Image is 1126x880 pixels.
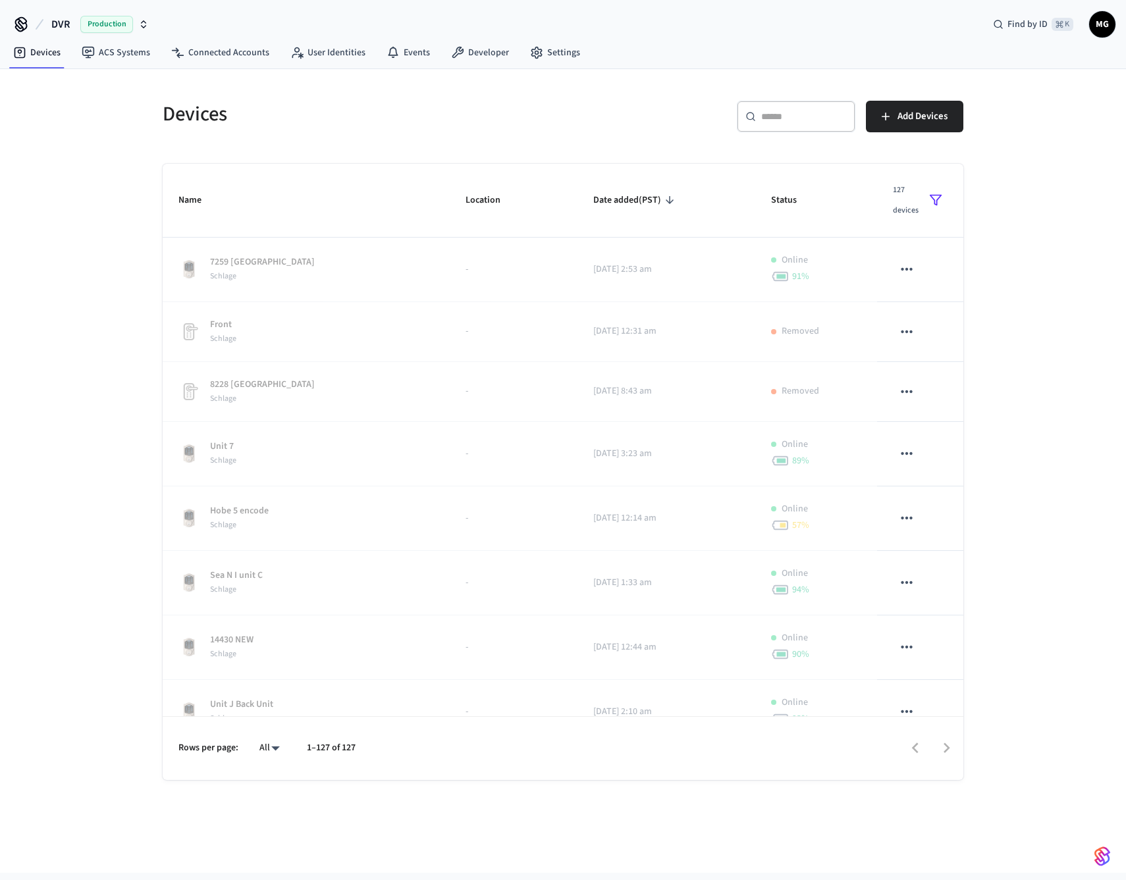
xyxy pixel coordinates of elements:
p: Online [782,253,808,267]
p: Online [782,567,808,581]
span: Schlage [210,648,236,660]
p: [DATE] 2:53 am [593,263,739,276]
img: Schlage Sense Smart Deadbolt with Camelot Trim, Front [178,259,200,280]
div: Find by ID⌘ K [982,13,1084,36]
p: [DATE] 12:14 am [593,511,739,525]
p: Front [210,318,236,332]
a: User Identities [280,41,376,65]
p: Removed [782,384,819,398]
span: 91 % [792,270,809,283]
span: ⌘ K [1052,18,1073,31]
p: - [466,384,562,398]
p: [DATE] 12:44 am [593,640,739,654]
img: Schlage Sense Smart Deadbolt with Camelot Trim, Front [178,572,200,593]
a: Connected Accounts [161,41,280,65]
span: Schlage [210,455,236,466]
span: 90 % [792,648,809,661]
p: 8228 [GEOGRAPHIC_DATA] [210,378,315,392]
p: [DATE] 2:10 am [593,705,739,719]
span: Schlage [210,393,236,404]
span: 94 % [792,583,809,596]
span: Schlage [210,713,236,724]
a: ACS Systems [71,41,161,65]
p: - [466,511,562,525]
p: Unit J Back Unit [210,698,273,712]
p: - [466,447,562,461]
p: Online [782,502,808,516]
p: Rows per page: [178,741,238,755]
button: MG [1089,11,1115,38]
button: Add Devices [866,101,963,132]
span: Add Devices [898,108,948,125]
span: 57 % [792,519,809,532]
img: Placeholder Lock Image [178,321,200,342]
p: [DATE] 8:43 am [593,384,739,398]
p: - [466,640,562,654]
span: Schlage [210,271,236,282]
p: [DATE] 1:33 am [593,576,739,590]
p: [DATE] 3:23 am [593,447,739,461]
p: Unit 7 [210,440,236,453]
p: Sea N I unit C [210,569,263,582]
span: 127 devices [893,184,919,216]
span: Find by ID [1007,18,1048,31]
a: Developer [441,41,520,65]
img: Schlage Sense Smart Deadbolt with Camelot Trim, Front [178,636,200,658]
a: Devices [3,41,71,65]
span: Schlage [210,584,236,595]
div: All [254,738,286,758]
p: Online [782,631,808,645]
p: [DATE] 12:31 am [593,324,739,338]
span: Schlage [210,333,236,344]
p: 1–127 of 127 [307,741,356,755]
p: Removed [782,324,819,338]
a: Events [376,41,441,65]
span: MG [1090,13,1114,36]
p: - [466,576,562,590]
p: Hobe 5 encode [210,504,269,518]
img: Schlage Sense Smart Deadbolt with Camelot Trim, Front [178,507,200,529]
img: Placeholder Lock Image [178,381,200,402]
span: Status [771,190,814,211]
p: - [466,324,562,338]
img: Schlage Sense Smart Deadbolt with Camelot Trim, Front [178,443,200,464]
p: - [466,705,562,719]
span: Date added(PST) [593,190,678,211]
span: Name [178,190,219,211]
img: SeamLogoGradient.69752ec5.svg [1094,846,1110,867]
p: Online [782,696,808,710]
p: - [466,263,562,276]
span: 93 % [792,712,809,725]
h5: Devices [163,101,555,128]
p: 14430 NEW [210,633,254,647]
p: Online [782,438,808,452]
span: Schlage [210,519,236,531]
span: 89 % [792,454,809,467]
p: 7259 [GEOGRAPHIC_DATA] [210,255,315,269]
span: Location [466,190,518,211]
img: Schlage Sense Smart Deadbolt with Camelot Trim, Front [178,701,200,722]
a: Settings [520,41,591,65]
span: Production [80,16,133,33]
span: DVR [51,16,70,32]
